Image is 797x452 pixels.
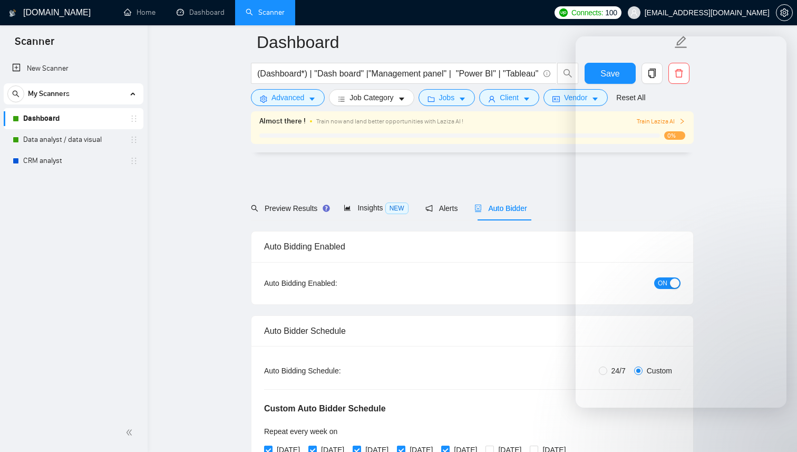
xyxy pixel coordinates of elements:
[316,118,463,125] span: Train now and land better opportunities with Laziza AI !
[322,204,331,213] div: Tooltip anchor
[564,92,587,103] span: Vendor
[6,34,63,56] span: Scanner
[674,35,688,49] span: edit
[257,67,539,80] input: Search Freelance Jobs...
[264,427,337,436] span: Repeat every week on
[4,58,143,79] li: New Scanner
[776,8,793,17] a: setting
[552,95,560,103] span: idcard
[344,204,408,212] span: Insights
[130,114,138,123] span: holder
[264,365,403,377] div: Auto Bidding Schedule:
[605,7,617,18] span: 100
[271,92,304,103] span: Advanced
[23,129,123,150] a: Data analyst / data visual
[576,36,786,408] iframe: Intercom live chat
[28,83,70,104] span: My Scanners
[4,83,143,171] li: My Scanners
[344,204,351,211] span: area-chart
[479,89,539,106] button: userClientcaret-down
[425,204,458,213] span: Alerts
[308,95,316,103] span: caret-down
[543,70,550,77] span: info-circle
[264,277,403,289] div: Auto Bidding Enabled:
[264,316,681,346] div: Auto Bidder Schedule
[474,204,527,213] span: Auto Bidder
[559,8,568,17] img: upwork-logo.png
[125,427,136,438] span: double-left
[23,150,123,171] a: CRM analyst
[427,95,435,103] span: folder
[500,92,519,103] span: Client
[523,95,530,103] span: caret-down
[459,95,466,103] span: caret-down
[630,9,638,16] span: user
[761,416,786,441] iframe: Intercom live chat
[12,58,135,79] a: New Scanner
[264,402,386,415] h5: Custom Auto Bidder Schedule
[349,92,393,103] span: Job Category
[338,95,345,103] span: bars
[8,90,24,98] span: search
[558,69,578,78] span: search
[425,205,433,212] span: notification
[543,89,608,106] button: idcardVendorcaret-down
[260,95,267,103] span: setting
[439,92,455,103] span: Jobs
[264,232,681,262] div: Auto Bidding Enabled
[571,7,603,18] span: Connects:
[385,203,409,214] span: NEW
[398,95,405,103] span: caret-down
[177,8,225,17] a: dashboardDashboard
[776,4,793,21] button: setting
[557,63,578,84] button: search
[7,85,24,102] button: search
[419,89,475,106] button: folderJobscaret-down
[23,108,123,129] a: Dashboard
[488,95,495,103] span: user
[474,205,482,212] span: robot
[259,116,306,127] span: Almost there !
[251,89,325,106] button: settingAdvancedcaret-down
[9,5,16,22] img: logo
[130,157,138,165] span: holder
[251,205,258,212] span: search
[124,8,155,17] a: homeHome
[329,89,414,106] button: barsJob Categorycaret-down
[130,136,138,144] span: holder
[257,29,672,55] input: Scanner name...
[246,8,285,17] a: searchScanner
[776,8,792,17] span: setting
[251,204,327,213] span: Preview Results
